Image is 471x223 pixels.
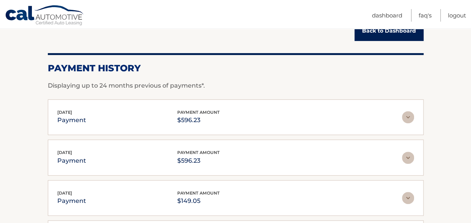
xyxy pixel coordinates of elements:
p: $596.23 [177,115,220,126]
span: [DATE] [57,190,72,196]
p: Displaying up to 24 months previous of payments*. [48,81,424,90]
img: accordion-rest.svg [402,192,414,204]
span: [DATE] [57,110,72,115]
p: payment [57,155,86,166]
a: FAQ's [419,9,432,22]
span: [DATE] [57,150,72,155]
a: Logout [448,9,466,22]
img: accordion-rest.svg [402,152,414,164]
span: payment amount [177,150,220,155]
span: payment amount [177,190,220,196]
p: $149.05 [177,196,220,206]
a: Cal Automotive [5,5,85,27]
span: payment amount [177,110,220,115]
img: accordion-rest.svg [402,111,414,123]
p: payment [57,196,86,206]
a: Dashboard [372,9,402,22]
p: payment [57,115,86,126]
p: $596.23 [177,155,220,166]
h2: Payment History [48,63,424,74]
a: Back to Dashboard [354,21,424,41]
